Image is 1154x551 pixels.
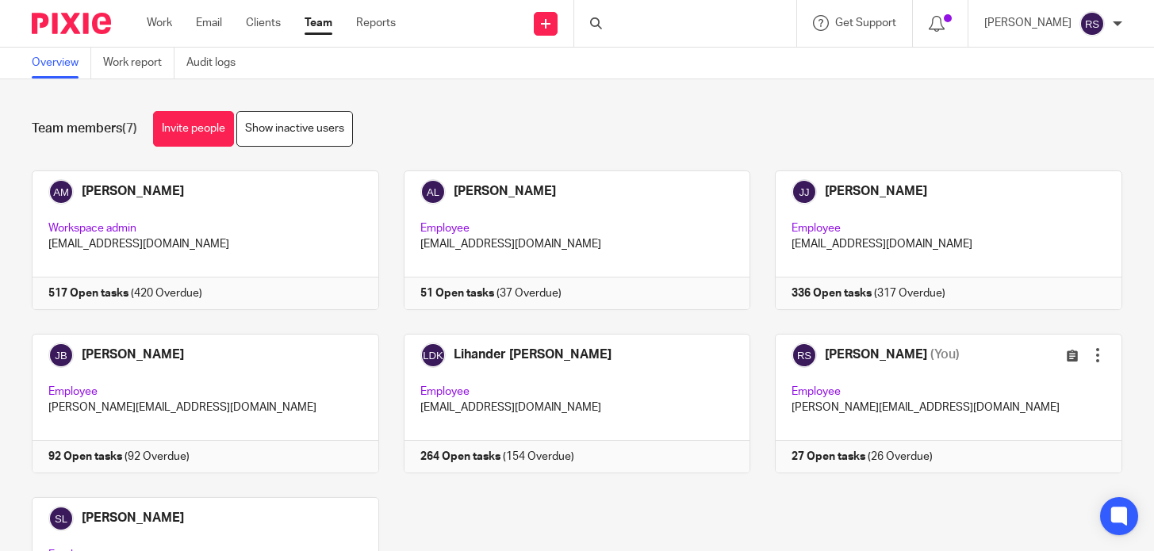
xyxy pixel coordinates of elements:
img: Pixie [32,13,111,34]
a: Work report [103,48,174,78]
a: Team [305,15,332,31]
img: svg%3E [1079,11,1105,36]
a: Show inactive users [236,111,353,147]
h1: Team members [32,121,137,137]
a: Invite people [153,111,234,147]
a: Work [147,15,172,31]
p: [PERSON_NAME] [984,15,1072,31]
a: Reports [356,15,396,31]
a: Email [196,15,222,31]
a: Clients [246,15,281,31]
a: Audit logs [186,48,247,78]
a: Overview [32,48,91,78]
span: Get Support [835,17,896,29]
span: (7) [122,122,137,135]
